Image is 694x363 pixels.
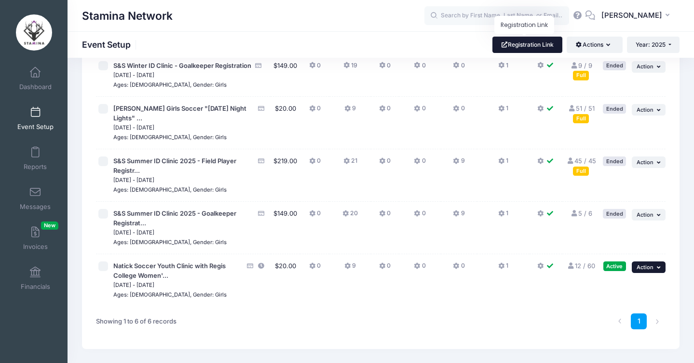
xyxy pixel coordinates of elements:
[19,83,52,91] span: Dashboard
[271,54,300,97] td: $149.00
[113,177,154,183] small: [DATE] - [DATE]
[637,264,653,271] span: Action
[631,313,647,329] a: 1
[343,61,357,75] button: 19
[246,263,254,269] i: Accepting Credit Card Payments
[498,209,508,223] button: 1
[453,156,464,170] button: 9
[603,104,626,113] div: Ended
[20,203,51,211] span: Messages
[567,262,595,270] a: 12 / 60
[573,167,589,176] div: Full
[453,209,464,223] button: 9
[570,62,592,79] a: 9 / 9 Full
[309,156,321,170] button: 0
[601,10,662,21] span: [PERSON_NAME]
[379,104,391,118] button: 0
[17,123,54,131] span: Event Setup
[113,124,154,131] small: [DATE] - [DATE]
[498,61,508,75] button: 1
[627,37,680,53] button: Year: 2025
[113,72,154,78] small: [DATE] - [DATE]
[257,263,265,269] i: This session is currently scheduled to pause registration at 23:59 PM America/New York on 08/24/2...
[632,156,666,168] button: Action
[632,261,666,273] button: Action
[570,209,592,217] a: 5 / 6
[271,97,300,149] td: $20.00
[498,261,508,275] button: 1
[113,186,227,193] small: Ages: [DEMOGRAPHIC_DATA], Gender: Girls
[492,37,562,53] a: Registration Link
[379,61,391,75] button: 0
[342,209,358,223] button: 20
[309,104,321,118] button: 0
[113,262,226,279] span: Natick Soccer Youth Clinic with Regis College Women'...
[414,104,425,118] button: 0
[568,104,594,122] a: 51 / 51 Full
[13,261,58,295] a: Financials
[13,221,58,255] a: InvoicesNew
[96,311,177,333] div: Showing 1 to 6 of 6 records
[113,134,227,141] small: Ages: [DEMOGRAPHIC_DATA], Gender: Girls
[344,261,356,275] button: 9
[113,209,236,227] span: S&S Summer ID Clinic 2025 - Goalkeeper Registrat...
[494,16,554,34] div: Registration Link
[632,209,666,220] button: Action
[379,156,391,170] button: 0
[16,14,52,51] img: Stamina Network
[603,156,626,166] div: Ended
[113,62,251,69] span: S&S Winter ID Clinic - Goalkeeper Registration
[343,156,357,170] button: 21
[573,114,589,123] div: Full
[271,149,300,202] td: $219.00
[603,209,626,218] div: Ended
[637,106,653,113] span: Action
[632,61,666,73] button: Action
[379,209,391,223] button: 0
[573,71,589,80] div: Full
[453,61,464,75] button: 0
[41,221,58,230] span: New
[309,209,321,223] button: 0
[257,210,265,217] i: Accepting Credit Card Payments
[23,243,48,251] span: Invoices
[113,291,227,298] small: Ages: [DEMOGRAPHIC_DATA], Gender: Girls
[257,158,265,164] i: Accepting Credit Card Payments
[113,104,246,122] span: [PERSON_NAME] Girls Soccer "[DATE] Night Lights" ...
[309,61,321,75] button: 0
[498,104,508,118] button: 1
[13,62,58,95] a: Dashboard
[113,282,154,288] small: [DATE] - [DATE]
[637,211,653,218] span: Action
[257,105,265,112] i: Accepting Credit Card Payments
[113,157,236,174] span: S&S Summer ID Clinic 2025 - Field Player Registr...
[255,63,262,69] i: Accepting Credit Card Payments
[637,63,653,70] span: Action
[632,104,666,116] button: Action
[414,209,425,223] button: 0
[271,254,300,306] td: $20.00
[113,229,154,236] small: [DATE] - [DATE]
[636,41,666,48] span: Year: 2025
[595,5,680,27] button: [PERSON_NAME]
[414,261,425,275] button: 0
[414,156,425,170] button: 0
[379,261,391,275] button: 0
[637,159,653,166] span: Action
[453,104,464,118] button: 0
[453,261,464,275] button: 0
[424,6,569,26] input: Search by First Name, Last Name, or Email...
[113,239,227,246] small: Ages: [DEMOGRAPHIC_DATA], Gender: Girls
[498,156,508,170] button: 1
[13,181,58,215] a: Messages
[567,37,622,53] button: Actions
[13,102,58,135] a: Event Setup
[271,202,300,254] td: $149.00
[13,142,58,175] a: Reports
[414,61,425,75] button: 0
[344,104,356,118] button: 9
[24,163,47,171] span: Reports
[566,157,596,174] a: 45 / 45 Full
[603,261,626,271] div: Active
[82,39,139,50] h1: Event Setup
